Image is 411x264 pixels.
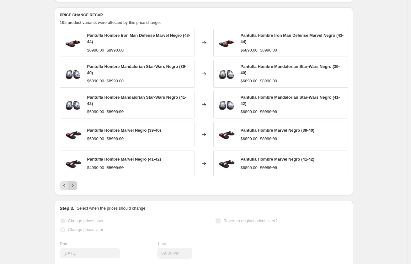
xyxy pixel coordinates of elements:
[87,78,104,84] div: $6990.00
[87,128,161,133] span: Pantufla Hombre Marvel Negro (39-40)
[87,95,187,106] span: Pantufla Hombre Mandalorian Star-Wars Negro (41-42)
[157,248,192,259] input: 12:00
[60,181,69,190] button: Previous
[63,95,82,114] img: 621102-3_80x.jpg
[63,125,82,144] img: 620815_4_80x.png
[241,157,315,162] span: Pantufla Hombre Marvel Negro (41-42)
[241,109,258,115] div: $6890.00
[241,47,258,53] div: $6890.00
[107,78,124,84] strike: $8990.00
[107,165,124,171] strike: $8990.00
[260,47,277,53] strike: $8990.00
[63,33,82,52] img: 620921_3_80x.png
[68,227,104,232] span: Change prices later
[87,64,187,75] span: Pantufla Hombre Mandalorian Star-Wars Negro (39-40)
[241,64,340,75] span: Pantufla Hombre Mandalorian Star-Wars Negro (39-40)
[241,95,340,106] span: Pantufla Hombre Mandalorian Star-Wars Negro (41-42)
[87,157,161,162] span: Pantufla Hombre Marvel Negro (41-42)
[60,205,74,212] h2: Step 3.
[87,136,104,142] div: $6990.00
[107,136,124,142] strike: $8990.00
[260,78,277,84] strike: $8990.00
[217,64,236,83] img: 621102-3_80x.jpg
[68,181,77,190] button: Next
[217,125,236,144] img: 620815_4_80x.png
[60,241,68,246] span: Date
[157,241,166,246] span: Time
[60,248,120,258] input: 10/7/2025
[63,64,82,83] img: 621102-3_80x.jpg
[217,154,236,173] img: 620815_4_80x.png
[241,136,258,142] div: $6890.00
[260,109,277,115] strike: $8990.00
[217,33,236,52] img: 620921_3_80x.png
[87,165,104,171] div: $4990.00
[260,136,277,142] strike: $8990.00
[63,154,82,173] img: 620815_4_80x.png
[241,128,315,133] span: Pantufla Hombre Marvel Negro (39-40)
[260,165,277,171] strike: $8990.00
[241,78,258,84] div: $6890.00
[87,47,104,53] div: $6990.00
[107,109,124,115] strike: $8990.00
[77,205,145,212] p: Select when the prices should change
[241,33,344,44] span: Pantufla Hombre Iron Man Defense Marvel Negro (43-44)
[107,47,124,53] strike: $8990.00
[60,20,161,25] span: 195 product variants were affected by this price change:
[60,13,348,18] h6: PRICE CHANGE RECAP
[60,181,77,190] nav: Pagination
[217,95,236,114] img: 621102-3_80x.jpg
[223,218,278,223] span: Revert to original prices later?
[87,33,190,44] span: Pantufla Hombre Iron Man Defense Marvel Negro (43-44)
[241,165,258,171] div: $6890.00
[68,218,103,223] span: Change prices now
[87,109,104,115] div: $6990.00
